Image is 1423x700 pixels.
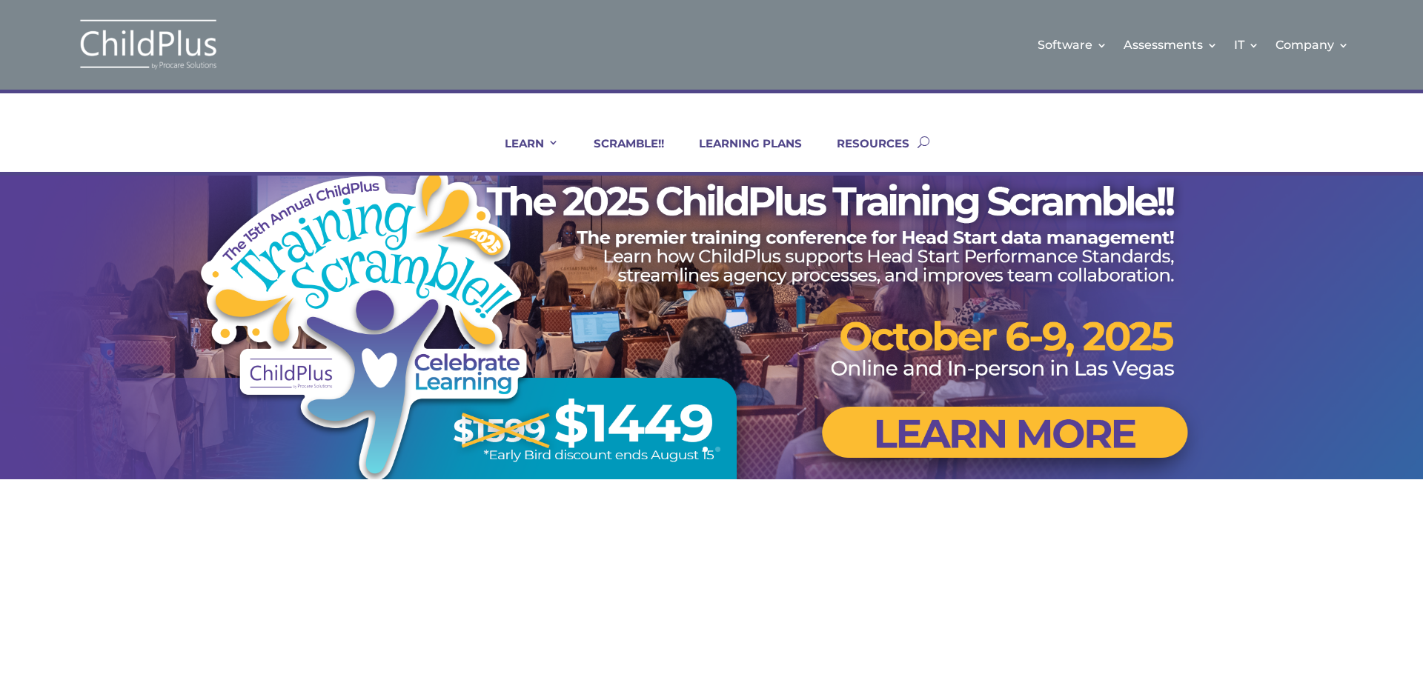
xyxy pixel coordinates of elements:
a: SCRAMBLE!! [575,136,664,172]
a: Software [1038,15,1107,75]
a: LEARNING PLANS [680,136,802,172]
a: RESOURCES [818,136,909,172]
a: 1 [703,447,708,452]
a: IT [1234,15,1259,75]
a: Assessments [1124,15,1218,75]
a: Company [1276,15,1349,75]
a: LEARN [486,136,559,172]
a: 2 [715,447,720,452]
